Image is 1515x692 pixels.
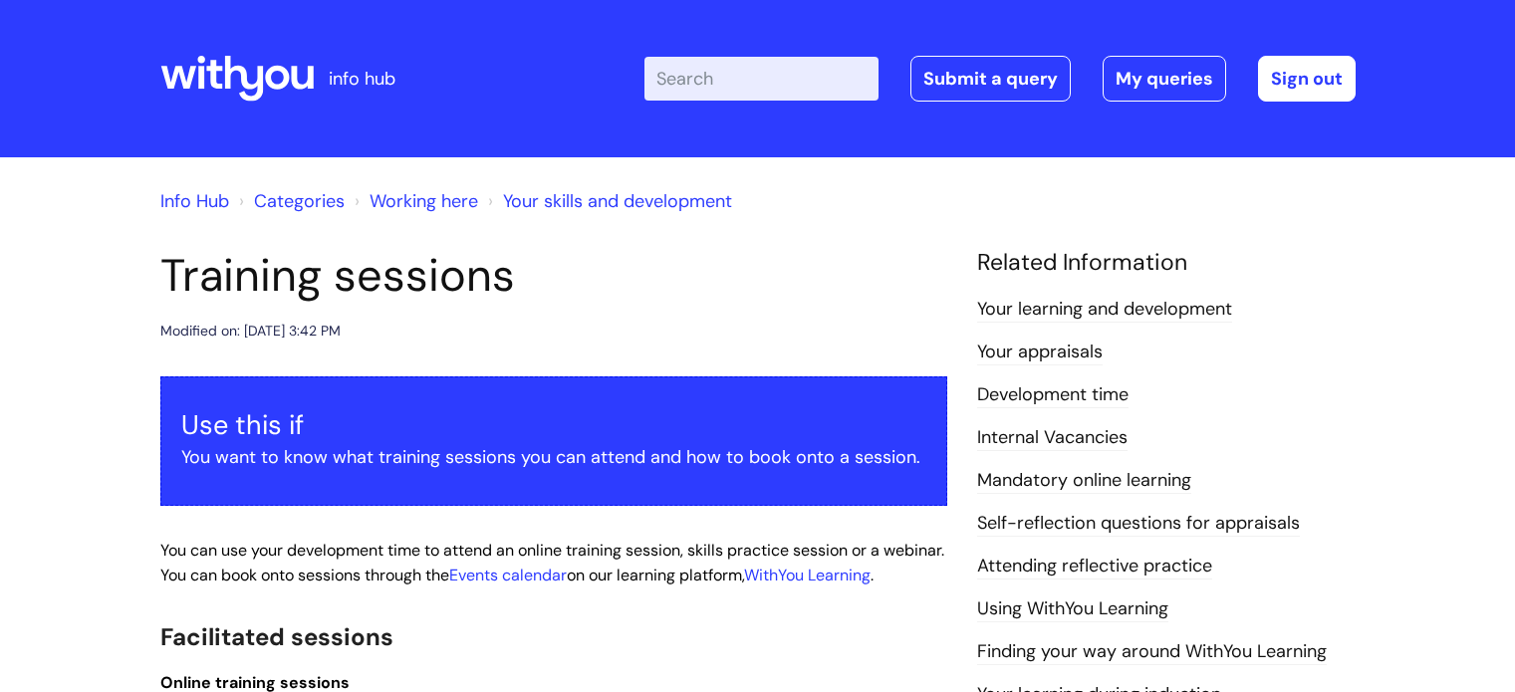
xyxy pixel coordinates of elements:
[160,621,393,652] span: Facilitated sessions
[160,319,341,344] div: Modified on: [DATE] 3:42 PM
[483,185,732,217] li: Your skills and development
[977,596,1168,622] a: Using WithYou Learning
[370,189,478,213] a: Working here
[254,189,345,213] a: Categories
[977,425,1128,451] a: Internal Vacancies
[744,565,871,585] a: WithYou Learning
[977,468,1191,494] a: Mandatory online learning
[977,554,1212,579] a: Attending reflective practice
[181,409,926,441] h3: Use this if
[160,540,944,585] span: You can use your development time to attend an online training session, skills practice session o...
[234,185,345,217] li: Solution home
[644,57,879,101] input: Search
[329,63,395,95] p: info hub
[977,340,1103,365] a: Your appraisals
[503,189,732,213] a: Your skills and development
[449,565,567,585] a: Events calendar
[160,249,947,303] h1: Training sessions
[977,297,1232,323] a: Your learning and development
[1103,56,1226,102] a: My queries
[977,639,1327,665] a: Finding your way around WithYou Learning
[977,382,1129,408] a: Development time
[977,511,1300,537] a: Self-reflection questions for appraisals
[977,249,1356,277] h4: Related Information
[350,185,478,217] li: Working here
[181,441,926,473] p: You want to know what training sessions you can attend and how to book onto a session.
[644,56,1356,102] div: | -
[1258,56,1356,102] a: Sign out
[910,56,1071,102] a: Submit a query
[160,189,229,213] a: Info Hub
